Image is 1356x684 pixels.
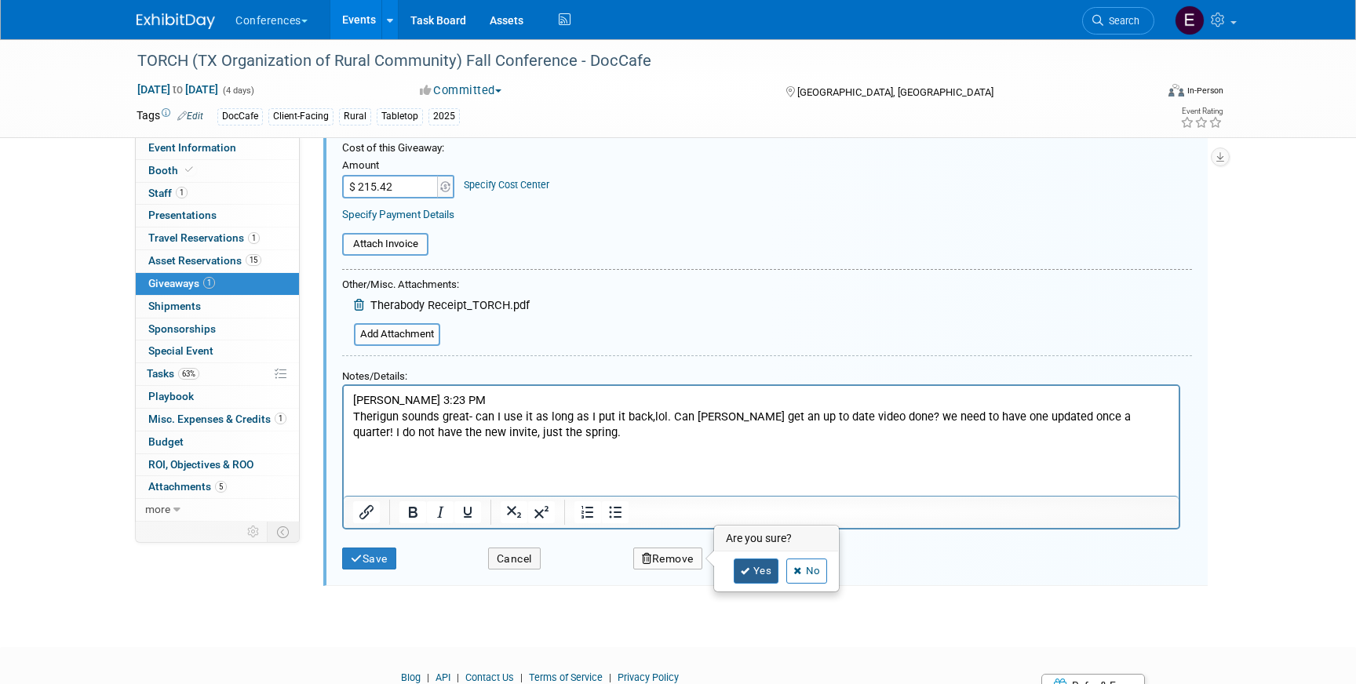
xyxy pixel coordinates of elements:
[148,322,216,335] span: Sponsorships
[176,187,188,198] span: 1
[148,209,217,221] span: Presentations
[148,277,215,289] span: Giveaways
[136,183,299,205] a: Staff1
[215,481,227,493] span: 5
[414,82,508,99] button: Committed
[136,340,299,362] a: Special Event
[221,85,254,96] span: (4 days)
[370,298,530,312] span: Therabody Receipt_TORCH.pdf
[339,108,371,125] div: Rural
[136,386,299,408] a: Playbook
[423,671,433,683] span: |
[602,501,629,523] button: Bullet list
[1168,84,1184,96] img: Format-Inperson.png
[464,179,549,191] a: Specify Cost Center
[148,254,261,267] span: Asset Reservations
[137,13,215,29] img: ExhibitDay
[145,503,170,515] span: more
[453,671,463,683] span: |
[529,671,603,683] a: Terms of Service
[170,83,185,96] span: to
[488,548,541,570] button: Cancel
[136,363,299,385] a: Tasks63%
[136,409,299,431] a: Misc. Expenses & Credits1
[633,548,702,570] button: Remove
[136,250,299,272] a: Asset Reservations15
[148,344,213,357] span: Special Event
[147,367,199,380] span: Tasks
[427,501,454,523] button: Italic
[377,108,423,125] div: Tabletop
[136,273,299,295] a: Giveaways1
[148,187,188,199] span: Staff
[148,390,194,402] span: Playbook
[148,141,236,154] span: Event Information
[574,501,601,523] button: Numbered list
[1180,107,1223,115] div: Event Rating
[248,232,260,244] span: 1
[185,166,193,174] i: Booth reservation complete
[605,671,615,683] span: |
[342,278,530,297] div: Other/Misc. Attachments:
[203,277,215,289] span: 1
[1082,7,1154,35] a: Search
[240,522,268,542] td: Personalize Event Tab Strip
[428,108,460,125] div: 2025
[501,501,527,523] button: Subscript
[137,82,219,96] span: [DATE] [DATE]
[797,86,993,98] span: [GEOGRAPHIC_DATA], [GEOGRAPHIC_DATA]
[342,548,396,570] button: Save
[136,499,299,521] a: more
[454,501,481,523] button: Underline
[137,107,203,126] td: Tags
[465,671,514,683] a: Contact Us
[275,413,286,424] span: 1
[715,526,839,551] h3: Are you sure?
[342,362,1180,384] div: Notes/Details:
[344,386,1179,496] iframe: Rich Text Area
[1103,15,1139,27] span: Search
[136,318,299,340] a: Sponsorships
[148,435,184,448] span: Budget
[246,254,261,266] span: 15
[136,137,299,159] a: Event Information
[353,501,380,523] button: Insert/edit link
[136,205,299,227] a: Presentations
[136,160,299,182] a: Booth
[136,454,299,476] a: ROI, Objectives & ROO
[148,458,253,471] span: ROI, Objectives & ROO
[268,108,334,125] div: Client-Facing
[342,158,456,175] div: Amount
[1062,82,1223,105] div: Event Format
[399,501,426,523] button: Bold
[528,501,555,523] button: Superscript
[436,671,450,683] a: API
[148,231,260,244] span: Travel Reservations
[1186,85,1223,96] div: In-Person
[148,480,227,493] span: Attachments
[178,368,199,380] span: 63%
[132,47,1131,75] div: TORCH (TX Organization of Rural Community) Fall Conference - DocCafe
[148,164,196,176] span: Booth
[516,671,527,683] span: |
[136,431,299,453] a: Budget
[136,227,299,249] a: Travel Reservations1
[148,413,286,425] span: Misc. Expenses & Credits
[342,208,454,220] a: Specify Payment Details
[148,300,201,312] span: Shipments
[786,558,827,584] a: No
[618,671,679,683] a: Privacy Policy
[136,296,299,318] a: Shipments
[1175,5,1205,35] img: Erin Anderson
[177,111,203,122] a: Edit
[136,476,299,498] a: Attachments5
[268,522,300,542] td: Toggle Event Tabs
[734,558,779,584] a: Yes
[342,140,1192,155] div: Cost of this Giveaway:
[401,671,421,683] a: Blog
[217,108,263,125] div: DocCafe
